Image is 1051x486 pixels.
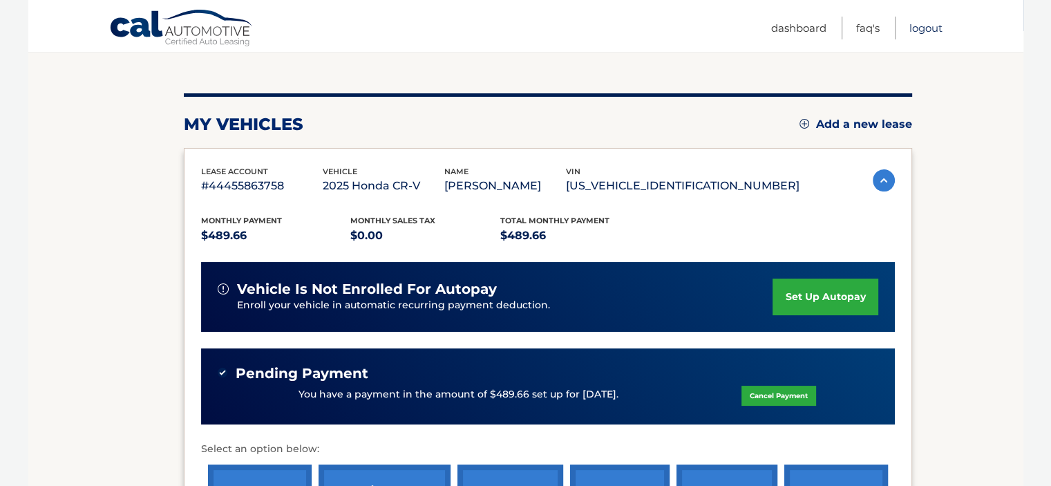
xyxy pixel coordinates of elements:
[566,167,580,176] span: vin
[237,298,773,313] p: Enroll your vehicle in automatic recurring payment deduction.
[201,216,282,225] span: Monthly Payment
[799,118,912,131] a: Add a new lease
[236,365,368,382] span: Pending Payment
[799,119,809,129] img: add.svg
[184,114,303,135] h2: my vehicles
[201,226,351,245] p: $489.66
[299,387,618,402] p: You have a payment in the amount of $489.66 set up for [DATE].
[773,279,878,315] a: set up autopay
[566,176,799,196] p: [US_VEHICLE_IDENTIFICATION_NUMBER]
[771,17,826,39] a: Dashboard
[909,17,943,39] a: Logout
[218,283,229,295] img: alert-white.svg
[323,167,357,176] span: vehicle
[201,441,895,458] p: Select an option below:
[741,386,816,406] a: Cancel Payment
[218,368,227,377] img: check-green.svg
[873,169,895,191] img: accordion-active.svg
[856,17,880,39] a: FAQ's
[444,167,468,176] span: name
[237,281,497,298] span: vehicle is not enrolled for autopay
[350,226,500,245] p: $0.00
[500,216,609,225] span: Total Monthly Payment
[500,226,650,245] p: $489.66
[201,176,323,196] p: #44455863758
[201,167,268,176] span: lease account
[444,176,566,196] p: [PERSON_NAME]
[109,9,254,49] a: Cal Automotive
[350,216,435,225] span: Monthly sales Tax
[323,176,444,196] p: 2025 Honda CR-V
